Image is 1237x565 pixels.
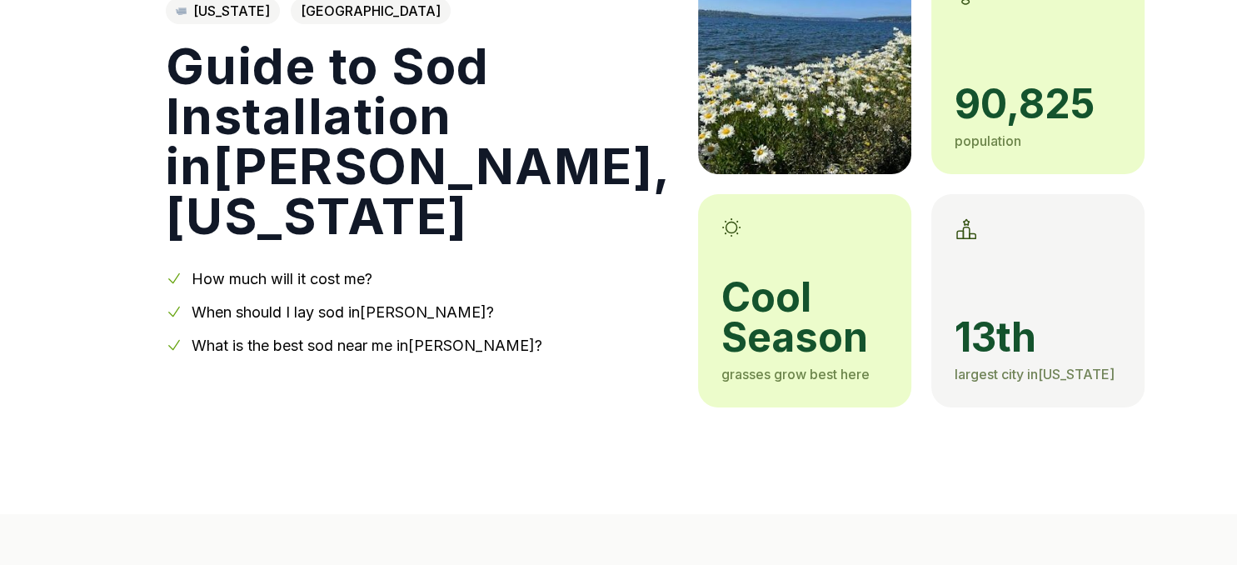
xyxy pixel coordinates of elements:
span: 90,825 [955,84,1121,124]
a: When should I lay sod in[PERSON_NAME]? [192,303,494,321]
img: Washington state outline [176,7,187,14]
span: largest city in [US_STATE] [955,366,1115,382]
span: 13th [955,317,1121,357]
a: What is the best sod near me in[PERSON_NAME]? [192,337,542,354]
span: cool season [721,277,888,357]
span: grasses grow best here [721,366,870,382]
span: population [955,132,1021,149]
a: How much will it cost me? [192,270,372,287]
h1: Guide to Sod Installation in [PERSON_NAME] , [US_STATE] [166,41,671,241]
